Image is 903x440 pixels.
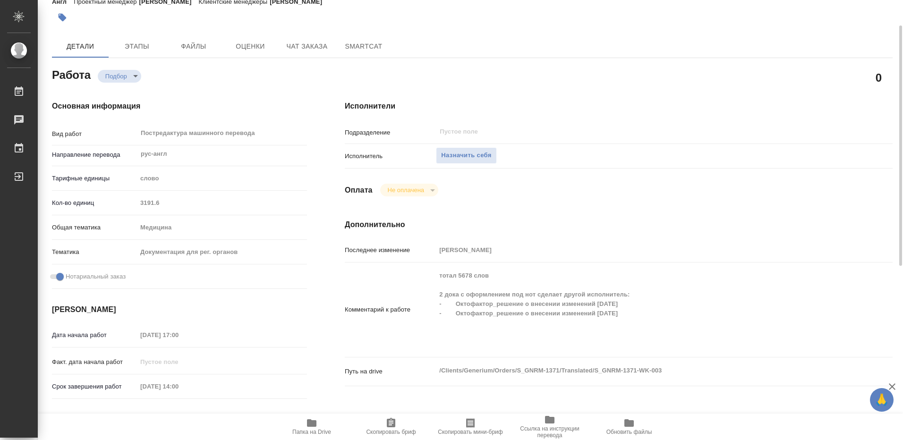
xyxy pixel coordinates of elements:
[436,268,847,350] textarea: тотал 5678 слов 2 дока с оформлением под нот сделает другой исполнитель: - Октофактор_решение о в...
[102,72,130,80] button: Подбор
[441,150,491,161] span: Назначить себя
[171,41,216,52] span: Файлы
[606,429,652,435] span: Обновить файлы
[345,219,893,230] h4: Дополнительно
[876,69,882,85] h2: 0
[52,357,137,367] p: Факт. дата начала работ
[52,198,137,208] p: Кол-во единиц
[351,414,431,440] button: Скопировать бриф
[284,41,330,52] span: Чат заказа
[52,66,91,83] h2: Работа
[341,41,386,52] span: SmartCat
[345,101,893,112] h4: Исполнители
[52,223,137,232] p: Общая тематика
[52,304,307,315] h4: [PERSON_NAME]
[272,414,351,440] button: Папка на Drive
[345,305,436,314] p: Комментарий к работе
[114,41,160,52] span: Этапы
[58,41,103,52] span: Детали
[385,186,427,194] button: Не оплачена
[137,355,220,369] input: Пустое поле
[137,380,220,393] input: Пустое поле
[52,150,137,160] p: Направление перевода
[436,243,847,257] input: Пустое поле
[431,414,510,440] button: Скопировать мини-бриф
[52,129,137,139] p: Вид работ
[589,414,669,440] button: Обновить файлы
[345,245,436,255] p: Последнее изменение
[516,425,584,439] span: Ссылка на инструкции перевода
[510,414,589,440] button: Ссылка на инструкции перевода
[874,390,890,410] span: 🙏
[137,328,220,342] input: Пустое поле
[98,70,141,83] div: Подбор
[52,247,137,257] p: Тематика
[436,363,847,379] textarea: /Clients/Generium/Orders/S_GNRM-1371/Translated/S_GNRM-1371-WK-003
[52,330,137,340] p: Дата начала работ
[52,382,137,391] p: Срок завершения работ
[345,367,436,376] p: Путь на drive
[292,429,331,435] span: Папка на Drive
[345,128,436,137] p: Подразделение
[137,196,307,210] input: Пустое поле
[228,41,273,52] span: Оценки
[439,126,825,137] input: Пустое поле
[436,147,496,164] button: Назначить себя
[66,272,126,281] span: Нотариальный заказ
[438,429,503,435] span: Скопировать мини-бриф
[52,7,73,28] button: Добавить тэг
[380,184,438,196] div: Подбор
[52,174,137,183] p: Тарифные единицы
[52,101,307,112] h4: Основная информация
[345,152,436,161] p: Исполнитель
[345,185,373,196] h4: Оплата
[137,170,307,186] div: слово
[870,388,894,412] button: 🙏
[137,244,307,260] div: Документация для рег. органов
[137,220,307,236] div: Медицина
[366,429,416,435] span: Скопировать бриф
